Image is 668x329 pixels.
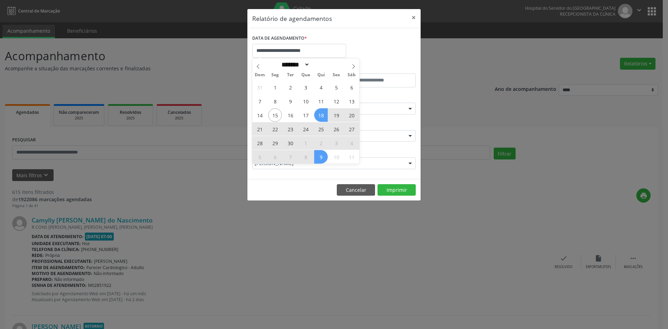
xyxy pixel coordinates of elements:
[344,73,359,77] span: Sáb
[253,122,267,136] span: Setembro 21, 2025
[345,94,358,108] span: Setembro 13, 2025
[252,33,307,44] label: DATA DE AGENDAMENTO
[313,73,329,77] span: Qui
[345,80,358,94] span: Setembro 6, 2025
[314,122,328,136] span: Setembro 25, 2025
[299,94,312,108] span: Setembro 10, 2025
[407,9,421,26] button: Close
[284,108,297,122] span: Setembro 16, 2025
[284,122,297,136] span: Setembro 23, 2025
[345,108,358,122] span: Setembro 20, 2025
[314,94,328,108] span: Setembro 11, 2025
[279,61,310,68] select: Month
[284,94,297,108] span: Setembro 9, 2025
[329,136,343,150] span: Outubro 3, 2025
[314,150,328,164] span: Outubro 9, 2025
[329,150,343,164] span: Outubro 10, 2025
[284,136,297,150] span: Setembro 30, 2025
[268,136,282,150] span: Setembro 29, 2025
[299,150,312,164] span: Outubro 8, 2025
[329,122,343,136] span: Setembro 26, 2025
[329,94,343,108] span: Setembro 12, 2025
[314,136,328,150] span: Outubro 2, 2025
[299,136,312,150] span: Outubro 1, 2025
[253,94,267,108] span: Setembro 7, 2025
[310,61,333,68] input: Year
[345,150,358,164] span: Outubro 11, 2025
[314,108,328,122] span: Setembro 18, 2025
[377,184,416,196] button: Imprimir
[284,80,297,94] span: Setembro 2, 2025
[299,108,312,122] span: Setembro 17, 2025
[253,136,267,150] span: Setembro 28, 2025
[329,73,344,77] span: Sex
[268,108,282,122] span: Setembro 15, 2025
[345,136,358,150] span: Outubro 4, 2025
[299,80,312,94] span: Setembro 3, 2025
[329,80,343,94] span: Setembro 5, 2025
[298,73,313,77] span: Qua
[252,73,268,77] span: Dom
[268,122,282,136] span: Setembro 22, 2025
[337,184,375,196] button: Cancelar
[268,94,282,108] span: Setembro 8, 2025
[253,80,267,94] span: Agosto 31, 2025
[284,150,297,164] span: Outubro 7, 2025
[283,73,298,77] span: Ter
[253,150,267,164] span: Outubro 5, 2025
[299,122,312,136] span: Setembro 24, 2025
[253,108,267,122] span: Setembro 14, 2025
[329,108,343,122] span: Setembro 19, 2025
[268,80,282,94] span: Setembro 1, 2025
[268,73,283,77] span: Seg
[268,150,282,164] span: Outubro 6, 2025
[314,80,328,94] span: Setembro 4, 2025
[336,63,416,73] label: ATÉ
[252,14,332,23] h5: Relatório de agendamentos
[345,122,358,136] span: Setembro 27, 2025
